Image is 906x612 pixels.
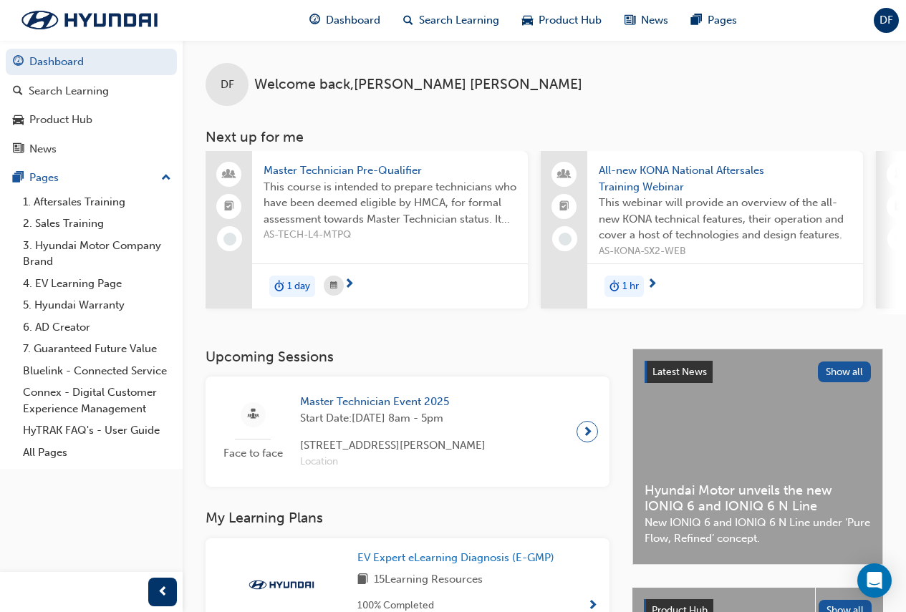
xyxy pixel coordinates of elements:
[691,11,702,29] span: pages-icon
[217,388,598,475] a: Face to faceMaster Technician Event 2025Start Date:[DATE] 8am - 5pm[STREET_ADDRESS][PERSON_NAME]L...
[224,165,234,184] span: people-icon
[300,394,486,410] span: Master Technician Event 2025
[599,162,852,195] span: All-new KONA National Aftersales Training Webinar
[6,78,177,105] a: Search Learning
[559,165,569,184] span: people-icon
[541,151,863,309] a: All-new KONA National Aftersales Training WebinarThis webinar will provide an overview of the all...
[29,112,92,128] div: Product Hub
[392,6,511,35] a: search-iconSearch Learning
[274,277,284,296] span: duration-icon
[539,12,602,29] span: Product Hub
[6,136,177,162] a: News
[223,233,236,246] span: learningRecordVerb_NONE-icon
[857,563,892,598] div: Open Intercom Messenger
[895,198,905,216] span: booktick-icon
[206,151,528,309] a: Master Technician Pre-QualifierThis course is intended to prepare technicians who have been deeme...
[6,107,177,133] a: Product Hub
[895,165,905,184] span: laptop-icon
[330,277,337,295] span: calendar-icon
[559,198,569,216] span: booktick-icon
[29,83,109,99] div: Search Learning
[206,349,609,365] h3: Upcoming Sessions
[221,77,234,93] span: DF
[357,550,560,566] a: EV Expert eLearning Diagnosis (E-GMP)
[206,510,609,526] h3: My Learning Plans
[13,85,23,98] span: search-icon
[357,551,554,564] span: EV Expert eLearning Diagnosis (E-GMP)
[17,191,177,213] a: 1. Aftersales Training
[183,129,906,145] h3: Next up for me
[17,213,177,235] a: 2. Sales Training
[13,56,24,69] span: guage-icon
[374,571,483,589] span: 15 Learning Resources
[6,46,177,165] button: DashboardSearch LearningProduct HubNews
[625,11,635,29] span: news-icon
[13,143,24,156] span: news-icon
[300,410,486,427] span: Start Date: [DATE] 8am - 5pm
[13,172,24,185] span: pages-icon
[559,233,572,246] span: learningRecordVerb_NONE-icon
[254,77,582,93] span: Welcome back , [PERSON_NAME] [PERSON_NAME]
[264,162,516,179] span: Master Technician Pre-Qualifier
[158,583,168,601] span: prev-icon
[309,11,320,29] span: guage-icon
[818,361,872,382] button: Show all
[511,6,613,35] a: car-iconProduct Hub
[300,454,486,470] span: Location
[652,366,707,378] span: Latest News
[522,11,533,29] span: car-icon
[613,6,680,35] a: news-iconNews
[17,419,177,442] a: HyTRAK FAQ's - User Guide
[29,141,57,157] div: News
[357,571,368,589] span: book-icon
[609,277,620,296] span: duration-icon
[874,8,899,33] button: DF
[647,278,657,291] span: next-icon
[680,6,748,35] a: pages-iconPages
[6,165,177,191] button: Pages
[161,169,171,188] span: up-icon
[17,273,177,295] a: 4. EV Learning Page
[13,114,24,127] span: car-icon
[264,227,516,243] span: AS-TECH-L4-MTPQ
[6,49,177,75] a: Dashboard
[224,198,234,216] span: booktick-icon
[17,382,177,419] a: Connex - Digital Customer Experience Management
[17,360,177,382] a: Bluelink - Connected Service
[242,578,321,592] img: Trak
[632,349,883,565] a: Latest NewsShow allHyundai Motor unveils the new IONIQ 6 and IONIQ 6 N LineNew IONIQ 6 and IONIQ ...
[17,235,177,273] a: 3. Hyundai Motor Company Brand
[645,361,871,384] a: Latest NewsShow all
[645,515,871,547] span: New IONIQ 6 and IONIQ 6 N Line under ‘Pure Flow, Refined’ concept.
[287,278,310,295] span: 1 day
[264,179,516,228] span: This course is intended to prepare technicians who have been deemed eligible by HMCA, for formal ...
[17,338,177,360] a: 7. Guaranteed Future Value
[582,422,593,442] span: next-icon
[326,12,380,29] span: Dashboard
[300,437,486,454] span: [STREET_ADDRESS][PERSON_NAME]
[419,12,499,29] span: Search Learning
[298,6,392,35] a: guage-iconDashboard
[17,442,177,464] a: All Pages
[708,12,737,29] span: Pages
[7,5,172,35] img: Trak
[217,445,289,462] span: Face to face
[599,243,852,260] span: AS-KONA-SX2-WEB
[599,195,852,243] span: This webinar will provide an overview of the all-new KONA technical features, their operation and...
[248,406,259,424] span: sessionType_FACE_TO_FACE-icon
[880,12,893,29] span: DF
[344,278,355,291] span: next-icon
[641,12,668,29] span: News
[17,294,177,316] a: 5. Hyundai Warranty
[403,11,413,29] span: search-icon
[29,170,59,186] div: Pages
[645,482,871,515] span: Hyundai Motor unveils the new IONIQ 6 and IONIQ 6 N Line
[17,316,177,339] a: 6. AD Creator
[622,278,639,295] span: 1 hr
